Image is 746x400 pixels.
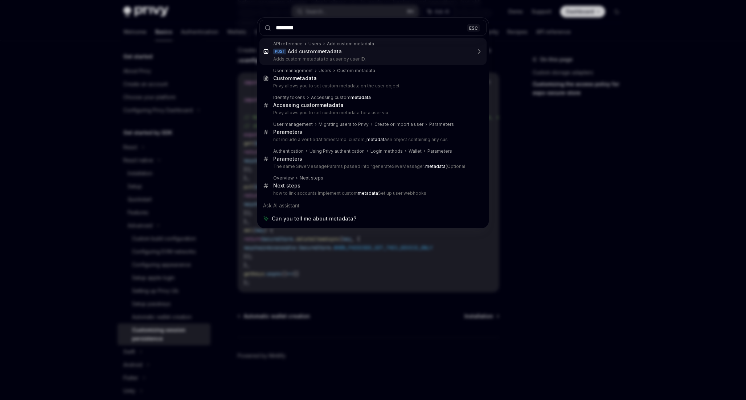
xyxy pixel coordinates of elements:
p: not include a verifiedAt timestamp. custom_ An object containing any cus [273,137,471,143]
div: Next steps [300,175,323,181]
div: Add custom [288,48,342,55]
p: Privy allows you to set custom metadata for a user via [273,110,471,116]
b: metadata [319,102,344,108]
span: Can you tell me about metadata? [272,215,356,222]
div: Parameters [273,129,302,135]
p: Adds custom metadata to a user by user ID. [273,56,471,62]
div: Users [308,41,321,47]
div: Accessing custom [273,102,344,108]
div: Add custom metadata [327,41,374,47]
div: Wallet [409,148,422,154]
b: metadata [317,48,342,54]
p: The same SiweMessageParams passed into "generateSiweMessage". (Optional [273,164,471,169]
div: User management [273,121,313,127]
p: Privy allows you to set custom metadata on the user object [273,83,471,89]
p: how to link accounts Implement custom Set up user webhooks [273,190,471,196]
div: POST [273,49,286,54]
div: Overview [273,175,294,181]
div: Next steps [273,182,300,189]
div: ESC [467,24,480,32]
div: API reference [273,41,303,47]
div: Custom metadata [337,68,375,74]
div: User management [273,68,313,74]
div: Parameters [429,121,454,127]
div: Users [319,68,331,74]
div: Migrating users to Privy [319,121,369,127]
div: Login methods [370,148,403,154]
b: metadata [351,95,371,100]
b: metadata [366,137,387,142]
b: metadata [425,164,446,169]
b: metadata [358,190,378,196]
div: Create or import a user [374,121,423,127]
div: Ask AI assistant [259,199,487,212]
div: Custom [273,75,317,82]
div: Parameters [273,156,302,162]
div: Accessing custom [311,95,371,100]
div: Authentication [273,148,304,154]
div: Parameters [427,148,452,154]
div: Identity tokens [273,95,305,100]
div: Using Privy authentication [310,148,365,154]
b: metadata [292,75,317,81]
